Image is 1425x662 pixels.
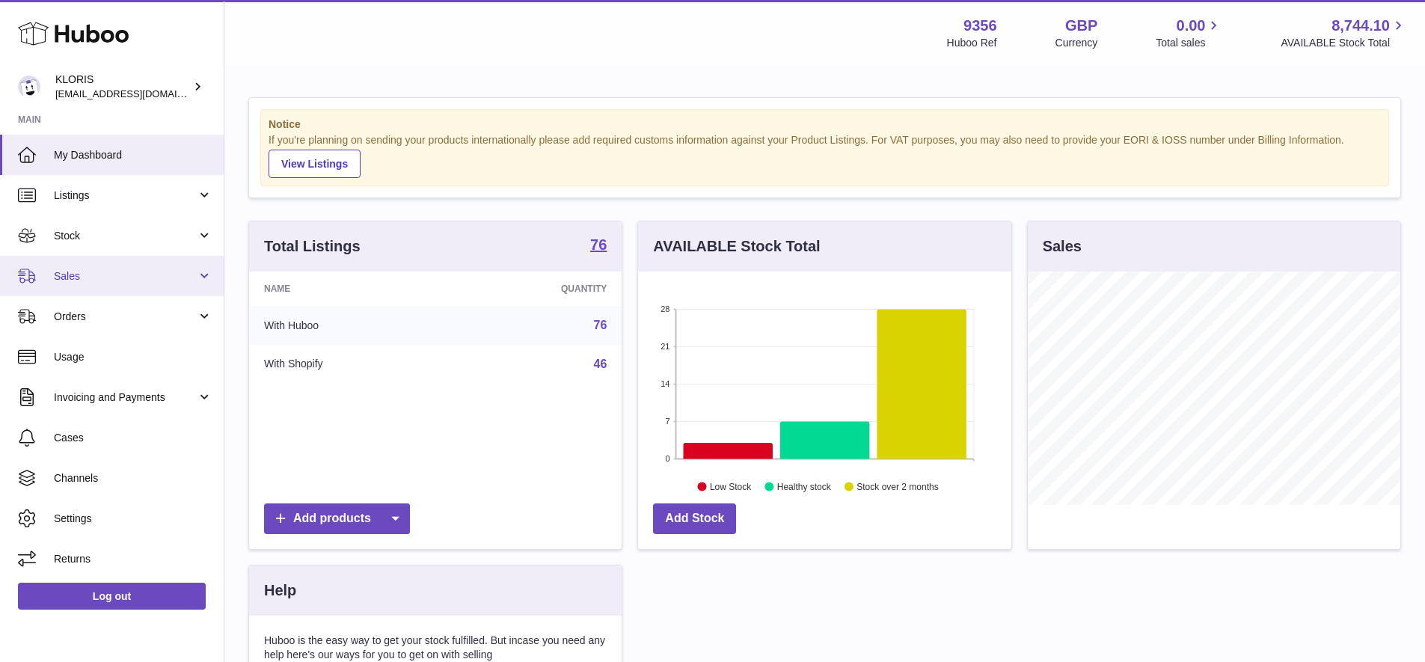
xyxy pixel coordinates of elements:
h3: AVAILABLE Stock Total [653,236,820,257]
text: 7 [666,417,670,426]
text: 28 [661,304,670,313]
span: Stock [54,229,197,243]
a: Add products [264,503,410,534]
h3: Total Listings [264,236,361,257]
span: 8,744.10 [1331,16,1390,36]
text: 0 [666,454,670,463]
div: If you're planning on sending your products internationally please add required customs informati... [269,133,1381,178]
a: 76 [594,319,607,331]
span: [EMAIL_ADDRESS][DOMAIN_NAME] [55,88,220,99]
img: huboo@kloriscbd.com [18,76,40,98]
td: With Huboo [249,306,450,345]
strong: GBP [1065,16,1097,36]
span: Orders [54,310,197,324]
span: Channels [54,471,212,485]
a: 76 [590,237,607,255]
th: Name [249,272,450,306]
h3: Help [264,580,296,601]
span: 0.00 [1177,16,1206,36]
strong: 76 [590,237,607,252]
span: Invoicing and Payments [54,390,197,405]
div: Currency [1055,36,1098,50]
text: Low Stock [710,481,752,491]
text: Healthy stock [777,481,832,491]
p: Huboo is the easy way to get your stock fulfilled. But incase you need any help here's our ways f... [264,634,607,662]
a: 46 [594,358,607,370]
text: 14 [661,379,670,388]
th: Quantity [450,272,622,306]
span: Usage [54,350,212,364]
span: AVAILABLE Stock Total [1281,36,1407,50]
a: Add Stock [653,503,736,534]
a: Log out [18,583,206,610]
span: Sales [54,269,197,284]
div: Huboo Ref [947,36,997,50]
span: Total sales [1156,36,1222,50]
a: 0.00 Total sales [1156,16,1222,50]
a: 8,744.10 AVAILABLE Stock Total [1281,16,1407,50]
h3: Sales [1043,236,1082,257]
strong: 9356 [963,16,997,36]
a: View Listings [269,150,361,178]
td: With Shopify [249,345,450,384]
text: Stock over 2 months [857,481,939,491]
span: My Dashboard [54,148,212,162]
span: Settings [54,512,212,526]
span: Cases [54,431,212,445]
text: 21 [661,342,670,351]
div: KLORIS [55,73,190,101]
span: Returns [54,552,212,566]
span: Listings [54,189,197,203]
strong: Notice [269,117,1381,132]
